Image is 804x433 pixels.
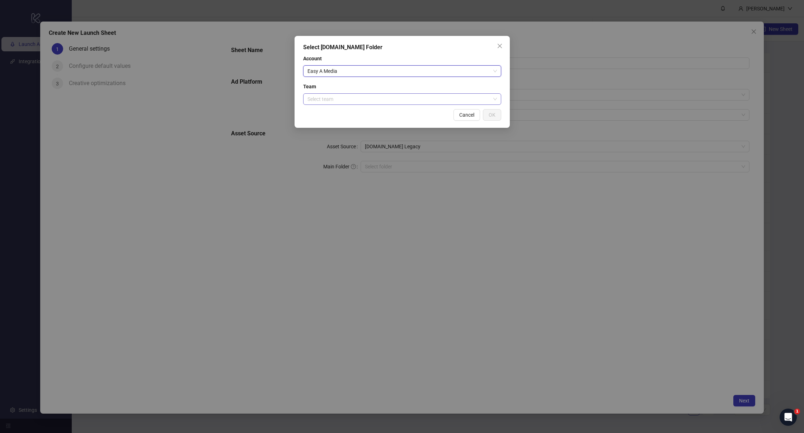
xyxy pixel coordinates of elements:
span: 1 [794,409,800,414]
span: Easy A Media [307,66,497,76]
strong: Team [303,84,316,89]
span: Cancel [459,112,474,118]
div: Select [DOMAIN_NAME] Folder [303,43,501,52]
iframe: Intercom live chat [780,409,797,426]
strong: Account [303,56,322,61]
button: OK [483,109,501,121]
button: Close [494,40,506,52]
button: Cancel [453,109,480,121]
span: close [497,43,503,49]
